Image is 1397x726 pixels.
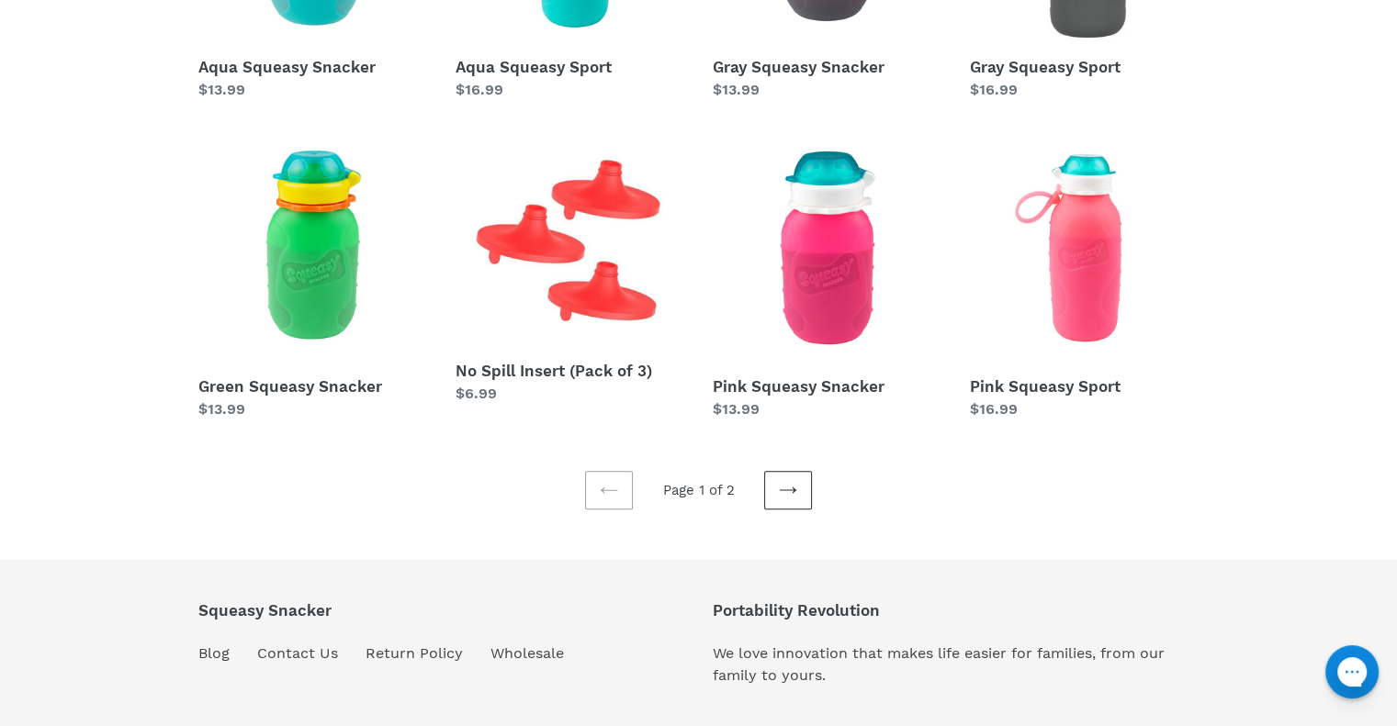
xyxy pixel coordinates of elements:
p: Squeasy Snacker [198,601,564,620]
a: Contact Us [257,644,338,662]
p: Portability Revolution [713,601,1200,620]
a: Wholesale [490,644,564,662]
a: Blog [198,644,230,662]
li: Page 1 of 2 [637,480,760,501]
a: Return Policy [366,644,463,662]
p: We love innovation that makes life easier for families, from our family to yours. [713,642,1200,687]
